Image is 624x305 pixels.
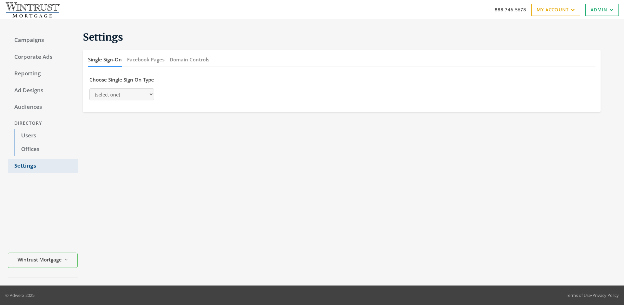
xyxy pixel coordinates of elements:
button: Single Sign-On [88,53,122,67]
a: Ad Designs [8,84,78,97]
a: Privacy Policy [592,292,619,298]
a: Users [14,129,78,143]
img: Adwerx [5,2,60,18]
span: Settings [83,31,123,43]
a: Corporate Ads [8,50,78,64]
a: Offices [14,143,78,156]
a: Admin [585,4,619,16]
a: Settings [8,159,78,173]
button: Wintrust Mortgage [8,253,78,268]
div: Directory [8,117,78,129]
a: Campaigns [8,33,78,47]
a: Audiences [8,100,78,114]
button: Domain Controls [170,53,209,67]
span: Wintrust Mortgage [18,256,62,263]
a: Reporting [8,67,78,81]
a: Terms of Use [566,292,591,298]
button: Facebook Pages [127,53,164,67]
p: © Adwerx 2025 [5,292,34,299]
div: • [566,292,619,299]
a: My Account [531,4,580,16]
a: 888.746.5678 [495,6,526,13]
h5: Choose Single Sign On Type [89,77,154,83]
